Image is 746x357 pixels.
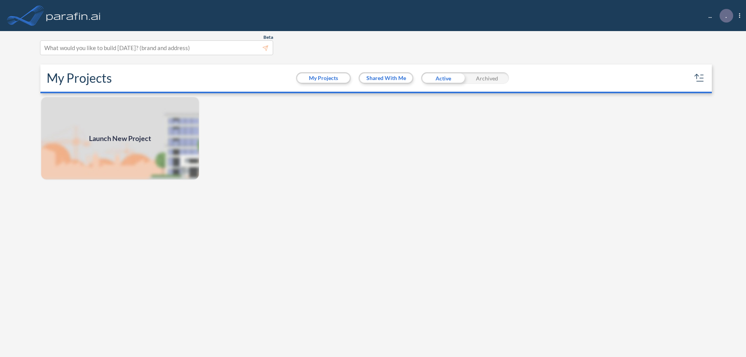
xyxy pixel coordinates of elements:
[421,72,465,84] div: Active
[263,34,273,40] span: Beta
[360,73,412,83] button: Shared With Me
[89,133,151,144] span: Launch New Project
[297,73,350,83] button: My Projects
[47,71,112,85] h2: My Projects
[693,72,706,84] button: sort
[45,8,102,23] img: logo
[697,9,740,23] div: ...
[725,12,727,19] p: .
[40,96,200,180] a: Launch New Project
[40,96,200,180] img: add
[465,72,509,84] div: Archived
